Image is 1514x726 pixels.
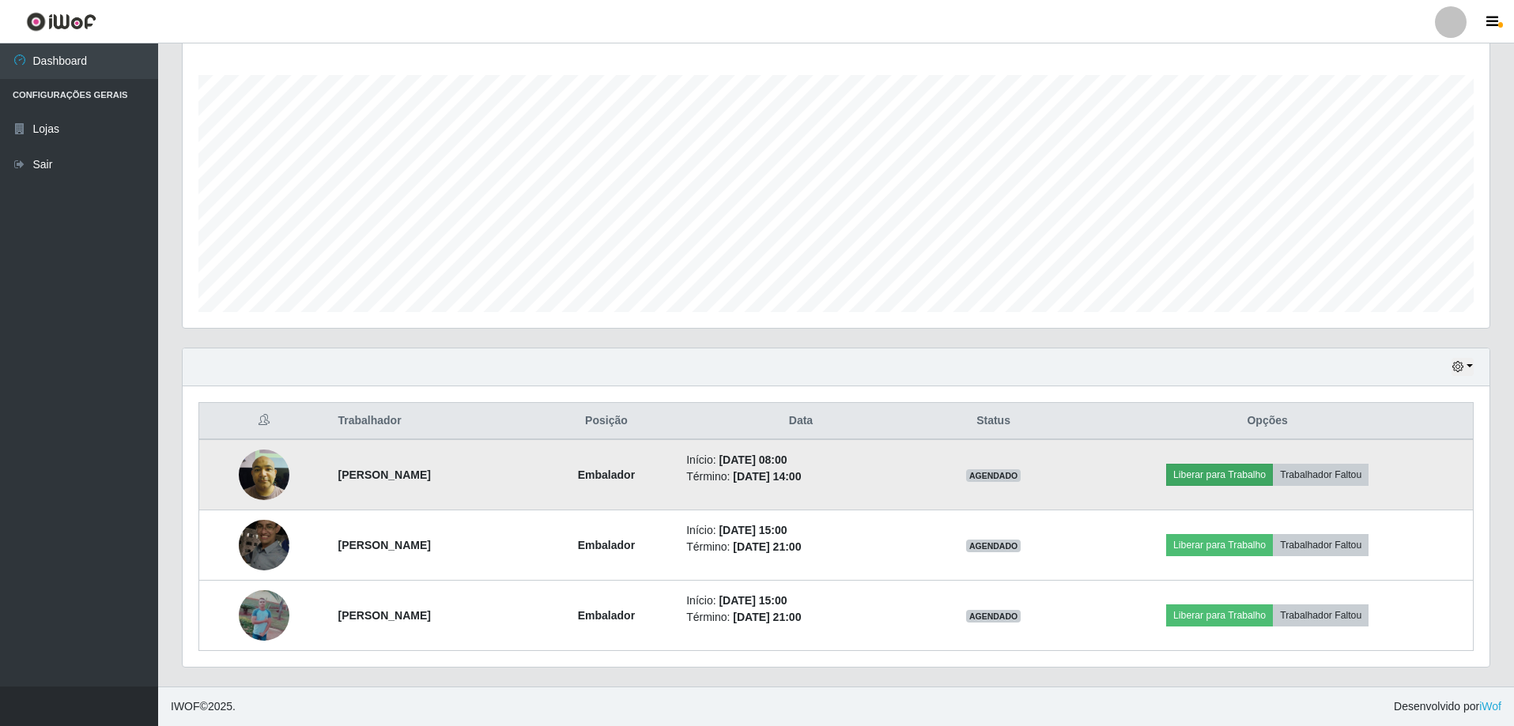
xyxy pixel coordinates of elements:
time: [DATE] 14:00 [733,470,801,483]
th: Trabalhador [328,403,535,440]
strong: Embalador [578,468,635,481]
img: CoreUI Logo [26,12,96,32]
button: Trabalhador Faltou [1273,604,1369,626]
li: Início: [686,452,916,468]
strong: [PERSON_NAME] [338,609,430,622]
span: AGENDADO [966,469,1021,482]
strong: Embalador [578,539,635,551]
img: 1755557335737.jpeg [239,441,289,508]
button: Liberar para Trabalho [1166,534,1273,556]
time: [DATE] 08:00 [719,453,787,466]
th: Opções [1062,403,1473,440]
time: [DATE] 21:00 [733,611,801,623]
button: Liberar para Trabalho [1166,604,1273,626]
time: [DATE] 15:00 [719,524,787,536]
strong: [PERSON_NAME] [338,539,430,551]
button: Trabalhador Faltou [1273,534,1369,556]
time: [DATE] 15:00 [719,594,787,607]
a: iWof [1479,700,1501,713]
span: Desenvolvido por [1394,698,1501,715]
img: 1655477118165.jpeg [239,511,289,578]
time: [DATE] 21:00 [733,540,801,553]
li: Término: [686,609,916,626]
strong: [PERSON_NAME] [338,468,430,481]
th: Data [677,403,925,440]
button: Liberar para Trabalho [1166,464,1273,486]
button: Trabalhador Faltou [1273,464,1369,486]
img: 1748216066032.jpeg [239,559,289,671]
strong: Embalador [578,609,635,622]
span: © 2025 . [171,698,236,715]
span: AGENDADO [966,540,1021,552]
li: Início: [686,592,916,609]
span: AGENDADO [966,610,1021,623]
th: Status [925,403,1063,440]
li: Término: [686,539,916,555]
th: Posição [536,403,678,440]
li: Início: [686,522,916,539]
li: Término: [686,468,916,485]
span: IWOF [171,700,200,713]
